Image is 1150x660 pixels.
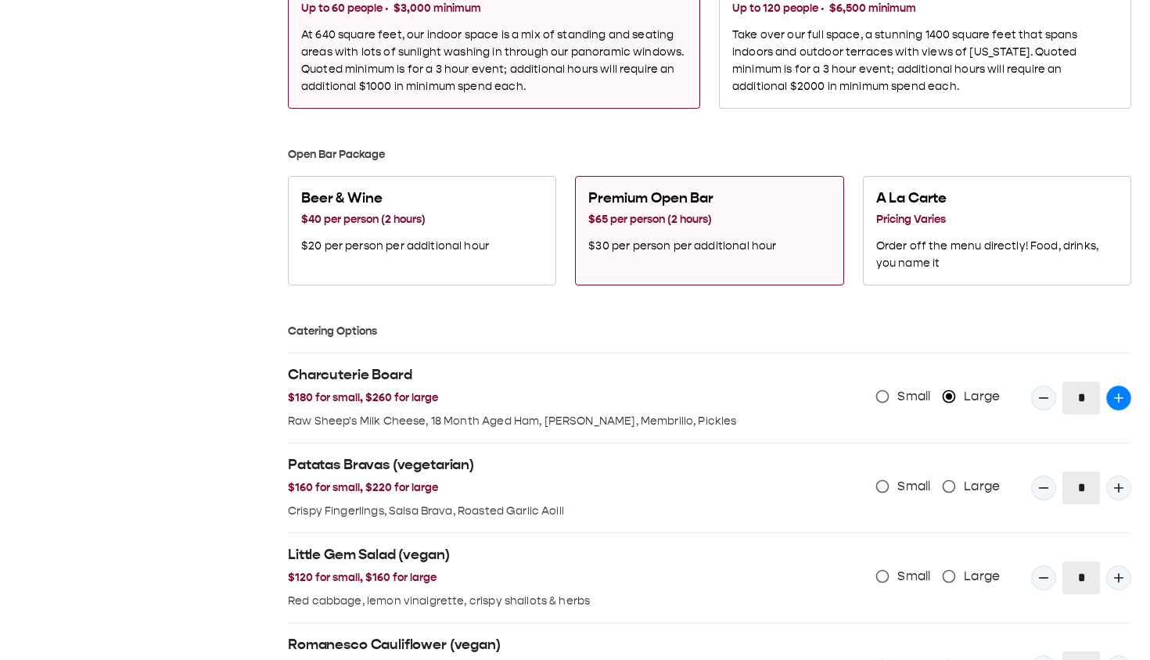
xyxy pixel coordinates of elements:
p: At 640 square feet, our indoor space is a mix of standing and seating areas with lots of sunlight... [301,27,687,95]
h3: Open Bar Package [288,146,1131,163]
h3: $65 per person (2 hours) [588,211,776,228]
h2: Premium Open Bar [588,189,776,208]
span: Large [964,387,1000,406]
p: Crispy Fingerlings, Salsa Brava, Roasted Garlic Aoili [288,503,846,520]
h3: $40 per person (2 hours) [301,211,489,228]
span: Small [897,477,930,496]
div: Select one [288,176,1131,285]
span: Large [964,477,1000,496]
h3: $160 for small, $220 for large [288,479,846,497]
h3: Pricing Varies [876,211,1118,228]
h2: Little Gem Salad (vegan) [288,546,846,565]
span: Large [964,567,1000,586]
button: Beer & Wine [288,176,556,285]
h2: Patatas Bravas (vegetarian) [288,456,846,475]
p: Red cabbage, lemon vinaigrette, crispy shallots & herbs [288,593,846,610]
p: Take over our full space, a stunning 1400 square feet that spans indoors and outdoor terraces wit... [732,27,1118,95]
h3: Catering Options [288,323,1131,340]
button: A La Carte [863,176,1131,285]
p: $30 per person per additional hour [588,238,776,255]
p: $20 per person per additional hour [301,238,489,255]
div: Quantity Input [1031,382,1131,414]
div: Quantity Input [1031,561,1131,594]
div: Quantity Input [1031,472,1131,504]
button: Premium Open Bar [575,176,843,285]
h2: Romanesco Cauliflower (vegan) [288,636,846,655]
span: Small [897,387,930,406]
span: Small [897,567,930,586]
h3: $120 for small, $160 for large [288,569,846,586]
h3: $180 for small, $260 for large [288,389,846,407]
h2: Beer & Wine [301,189,489,208]
h2: A La Carte [876,189,1118,208]
p: Order off the menu directly! Food, drinks, you name it [876,238,1118,272]
h2: Charcuterie Board [288,366,846,385]
p: Raw Sheep's Milk Cheese, 18 Month Aged Ham, [PERSON_NAME], Membrillo, Pickles [288,413,846,430]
